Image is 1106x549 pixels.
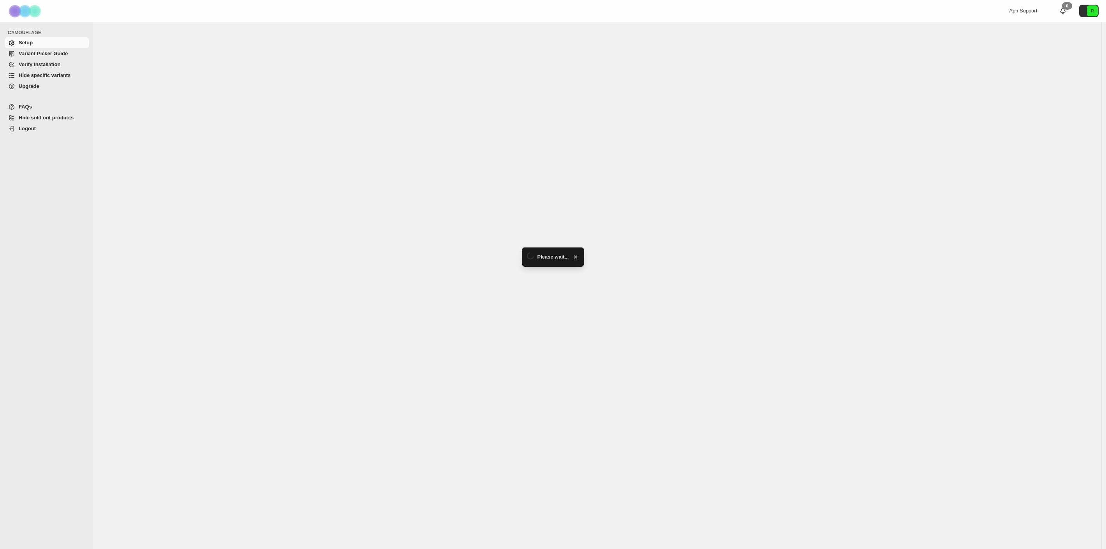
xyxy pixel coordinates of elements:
a: FAQs [5,101,89,112]
span: Variant Picker Guide [19,51,68,56]
button: Avatar with initials R [1079,5,1099,17]
a: Variant Picker Guide [5,48,89,59]
a: Upgrade [5,81,89,92]
a: Hide sold out products [5,112,89,123]
span: CAMOUFLAGE [8,30,89,36]
span: App Support [1009,8,1037,14]
span: Avatar with initials R [1087,5,1098,16]
a: Logout [5,123,89,134]
a: Verify Installation [5,59,89,70]
span: Setup [19,40,33,45]
span: Hide specific variants [19,72,71,78]
span: Logout [19,126,36,131]
a: Hide specific variants [5,70,89,81]
div: 0 [1062,2,1072,10]
a: 0 [1059,7,1067,15]
span: Please wait... [537,253,569,261]
text: R [1091,9,1094,13]
span: Hide sold out products [19,115,74,121]
img: Camouflage [6,0,45,22]
span: Upgrade [19,83,39,89]
span: FAQs [19,104,32,110]
a: Setup [5,37,89,48]
span: Verify Installation [19,61,61,67]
